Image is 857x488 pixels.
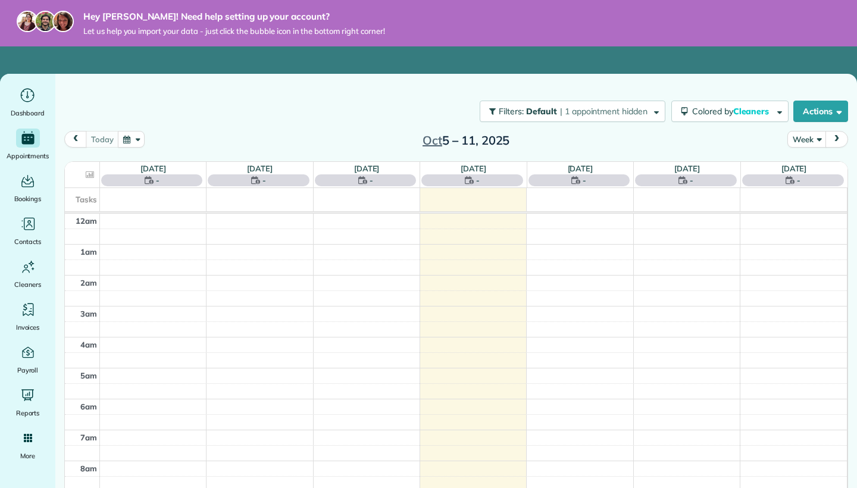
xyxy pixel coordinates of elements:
a: Invoices [5,300,51,333]
a: [DATE] [140,164,166,173]
span: 6am [80,402,97,411]
span: - [690,174,693,186]
a: Cleaners [5,257,51,290]
a: [DATE] [568,164,593,173]
a: [DATE] [247,164,273,173]
span: Payroll [17,364,39,376]
span: More [20,450,35,462]
span: Oct [423,133,442,148]
a: Payroll [5,343,51,376]
span: 7am [80,433,97,442]
span: - [156,174,159,186]
a: Filters: Default | 1 appointment hidden [474,101,665,122]
span: Tasks [76,195,97,204]
a: Bookings [5,171,51,205]
a: Dashboard [5,86,51,119]
span: 3am [80,309,97,318]
span: 2am [80,278,97,287]
span: - [262,174,266,186]
button: next [825,131,848,147]
a: [DATE] [781,164,807,173]
a: Contacts [5,214,51,248]
span: 1am [80,247,97,256]
span: 4am [80,340,97,349]
span: Contacts [14,236,41,248]
button: prev [64,131,87,147]
span: Appointments [7,150,49,162]
span: - [797,174,800,186]
span: Colored by [692,106,773,117]
span: Default [526,106,558,117]
button: Filters: Default | 1 appointment hidden [480,101,665,122]
img: jorge-587dff0eeaa6aab1f244e6dc62b8924c3b6ad411094392a53c71c6c4a576187d.jpg [35,11,56,32]
span: Reports [16,407,40,419]
span: 8am [80,464,97,473]
button: Actions [793,101,848,122]
span: - [370,174,373,186]
span: Cleaners [14,279,41,290]
span: Filters: [499,106,524,117]
button: Colored byCleaners [671,101,789,122]
img: maria-72a9807cf96188c08ef61303f053569d2e2a8a1cde33d635c8a3ac13582a053d.jpg [17,11,38,32]
span: 5am [80,371,97,380]
span: | 1 appointment hidden [560,106,648,117]
img: michelle-19f622bdf1676172e81f8f8fba1fb50e276960ebfe0243fe18214015130c80e4.jpg [52,11,74,32]
button: Week [787,131,826,147]
span: 12am [76,216,97,226]
a: [DATE] [674,164,700,173]
span: Cleaners [733,106,771,117]
span: Bookings [14,193,42,205]
a: [DATE] [354,164,380,173]
a: Reports [5,386,51,419]
button: today [86,131,118,147]
span: - [583,174,586,186]
span: Invoices [16,321,40,333]
strong: Hey [PERSON_NAME]! Need help setting up your account? [83,11,385,23]
h2: 5 – 11, 2025 [392,134,540,147]
span: - [476,174,480,186]
a: Appointments [5,129,51,162]
span: Dashboard [11,107,45,119]
span: Let us help you import your data - just click the bubble icon in the bottom right corner! [83,26,385,36]
a: [DATE] [461,164,486,173]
